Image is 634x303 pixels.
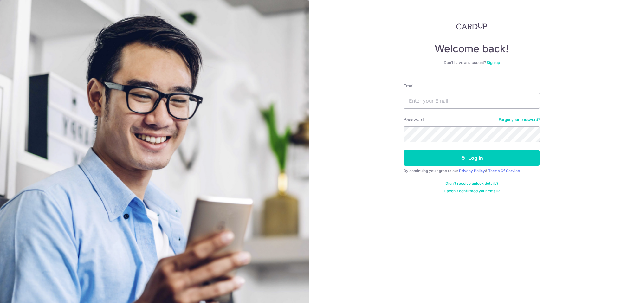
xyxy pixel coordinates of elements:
[456,22,487,30] img: CardUp Logo
[488,168,520,173] a: Terms Of Service
[404,116,424,123] label: Password
[487,60,500,65] a: Sign up
[404,93,540,109] input: Enter your Email
[404,150,540,166] button: Log in
[404,60,540,65] div: Don’t have an account?
[444,189,500,194] a: Haven't confirmed your email?
[445,181,498,186] a: Didn't receive unlock details?
[499,117,540,122] a: Forgot your password?
[404,168,540,173] div: By continuing you agree to our &
[404,42,540,55] h4: Welcome back!
[459,168,485,173] a: Privacy Policy
[404,83,414,89] label: Email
